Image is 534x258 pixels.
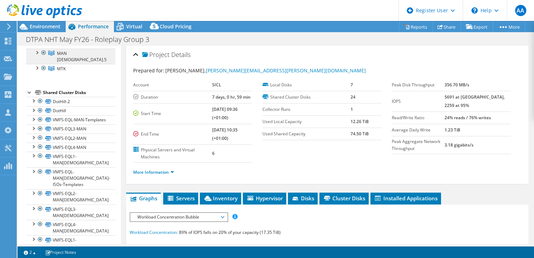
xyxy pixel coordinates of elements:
[26,152,115,167] a: VMFS-EQL1-MAN[DEMOGRAPHIC_DATA]
[262,94,351,101] label: Shared Cluster Disks
[165,67,366,74] span: [PERSON_NAME],
[26,235,115,251] a: VMFS-EQL1-MAN[DEMOGRAPHIC_DATA]
[26,143,115,152] a: VMFS-EQL4-MAN
[392,98,445,105] label: IOPS
[133,81,212,88] label: Account
[262,130,351,137] label: Used Shared Capacity
[167,195,195,202] span: Servers
[351,131,369,137] b: 74.50 TiB
[262,118,351,125] label: Used Local Capacity
[445,142,474,148] b: 3.18 gigabits/s
[19,248,41,257] a: 2
[212,82,221,88] b: SICL
[445,127,460,133] b: 1.23 TiB
[171,50,190,59] span: Details
[130,229,178,235] span: Workload Concentration:
[471,7,478,14] svg: \n
[142,51,169,58] span: Project
[133,169,174,175] a: More Information
[26,124,115,134] a: VMFS-EQL3-MAN
[26,97,115,106] a: DotHill-2
[130,195,157,202] span: Graphs
[212,106,238,121] b: [DATE] 09:36 (+01:00)
[493,21,525,32] a: More
[246,195,283,202] span: Hypervisor
[445,82,469,88] b: 356.70 MB/s
[133,110,212,117] label: Start Time
[212,127,238,141] b: [DATE] 10:35 (+01:00)
[399,21,433,32] a: Reports
[26,205,115,220] a: VMFS-EQL3-MAN[DEMOGRAPHIC_DATA]
[26,189,115,205] a: VMFS-EQL2-MAN[DEMOGRAPHIC_DATA]
[40,248,81,257] a: Project Notes
[374,195,438,202] span: Installed Applications
[445,94,505,108] b: 5691 at [GEOGRAPHIC_DATA], 2259 at 95%
[351,106,353,112] b: 1
[133,131,212,138] label: End Time
[351,119,369,124] b: 12.26 TiB
[43,88,115,97] div: Shared Cluster Disks
[26,134,115,143] a: VMFS-EQL2-MAN
[133,146,212,160] label: Physical Servers and Virtual Machines
[179,229,281,235] span: 89% of IOPS falls on 20% of your capacity (17.35 TiB)
[206,67,366,74] a: [PERSON_NAME][EMAIL_ADDRESS][PERSON_NAME][DOMAIN_NAME]
[203,195,238,202] span: Inventory
[57,66,66,72] span: MTK
[26,167,115,189] a: VMFS-EQL-MAN[DEMOGRAPHIC_DATA]-ISOs-Templates
[26,220,115,235] a: VMFS-EQL4-MAN[DEMOGRAPHIC_DATA]
[26,115,115,124] a: VMFS-EQL-MAN-Templates
[57,50,107,63] span: MAN [DEMOGRAPHIC_DATA].5
[26,49,115,64] a: MAN 6.5
[133,94,212,101] label: Duration
[392,114,445,121] label: Read/Write Ratio
[392,81,445,88] label: Peak Disk Throughput
[26,106,115,115] a: DotHill
[26,64,115,73] a: MTK
[133,67,164,74] label: Prepared for:
[30,23,60,30] span: Environment
[126,23,142,30] span: Virtual
[351,82,353,88] b: 7
[515,5,526,16] span: AA
[23,36,160,43] h1: DTPA NHT May FY26 - Roleplay Group 3
[445,115,491,121] b: 24% reads / 76% writes
[160,23,192,30] span: Cloud Pricing
[262,81,351,88] label: Local Disks
[323,195,365,202] span: Cluster Disks
[392,127,445,134] label: Average Daily Write
[134,213,224,221] span: Workload Concentration Bubble
[291,195,314,202] span: Disks
[212,150,215,156] b: 6
[212,94,251,100] b: 7 days, 0 hr, 59 min
[351,94,355,100] b: 24
[461,21,493,32] a: Export
[432,21,461,32] a: Share
[78,23,109,30] span: Performance
[392,138,445,152] label: Peak Aggregate Network Throughput
[262,106,351,113] label: Collector Runs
